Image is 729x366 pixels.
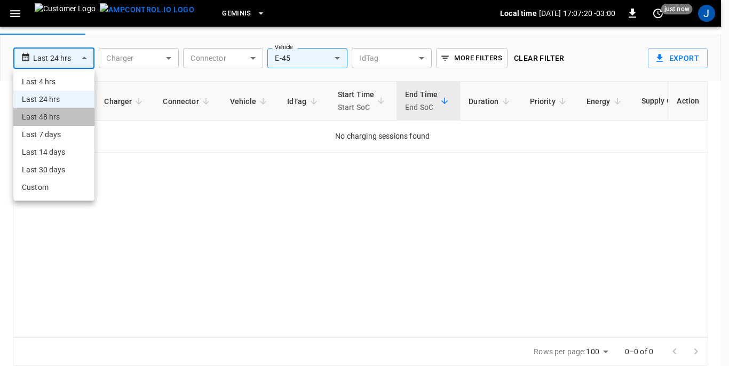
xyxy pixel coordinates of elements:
li: Custom [13,179,94,196]
li: Last 48 hrs [13,108,94,126]
li: Last 24 hrs [13,91,94,108]
li: Last 30 days [13,161,94,179]
li: Last 7 days [13,126,94,144]
li: Last 4 hrs [13,73,94,91]
li: Last 14 days [13,144,94,161]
